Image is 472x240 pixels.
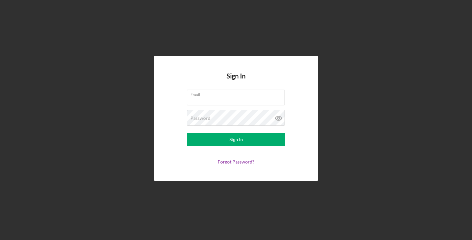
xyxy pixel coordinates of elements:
[190,90,285,97] label: Email
[226,72,246,90] h4: Sign In
[190,116,210,121] label: Password
[187,133,285,146] button: Sign In
[218,159,254,164] a: Forgot Password?
[229,133,243,146] div: Sign In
